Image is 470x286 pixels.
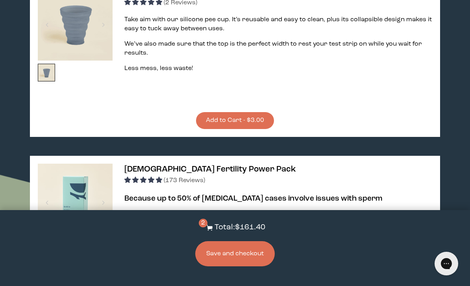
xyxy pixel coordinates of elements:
button: Add to Cart - $3.00 [196,112,274,129]
img: thumbnail image [38,64,56,81]
span: (173 Reviews) [164,177,205,184]
iframe: Gorgias live chat messenger [431,249,462,278]
span: 4.94 stars [124,177,164,184]
p: Less mess, less waste! [124,64,433,73]
h3: Because up to 50% of [MEDICAL_DATA] cases involve issues with sperm [124,193,433,204]
p: Total: $161.40 [215,222,265,233]
p: Take aim with our silicone pee cup. It’s reusable and easy to clean, plus its collapsible design ... [124,15,433,33]
p: We’ve also made sure that the top is the perfect width to rest your test strip on while you wait ... [124,40,433,58]
span: 2 [199,219,207,227]
span: [DEMOGRAPHIC_DATA] Fertility Power Pack [124,165,296,173]
img: thumbnail image [38,164,113,238]
button: Save and checkout [195,241,275,266]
